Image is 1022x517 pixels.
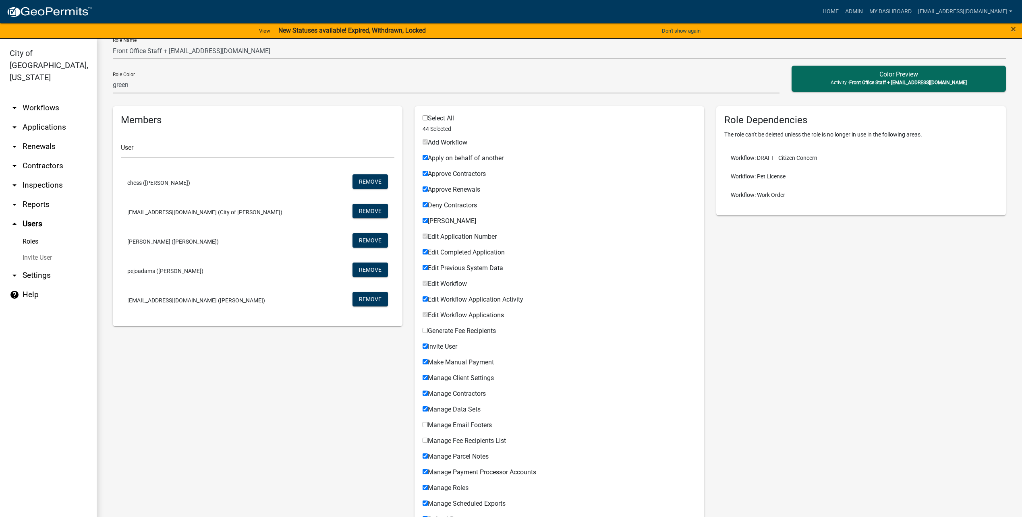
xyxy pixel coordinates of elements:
[423,281,696,290] div: Workflow Applications
[428,390,486,397] span: Manage Contractors
[428,264,503,272] span: Edit Previous System Data
[352,292,388,306] button: Remove
[423,249,696,259] div: Workflow Applications
[423,202,696,212] div: Workflow Applications
[423,139,428,145] input: Add Workflow
[10,219,19,229] i: arrow_drop_up
[10,142,19,151] i: arrow_drop_down
[428,405,481,413] span: Manage Data Sets
[278,27,426,34] strong: New Statuses available! Expired, Withdrawn, Locked
[428,154,504,162] span: Apply on behalf of another
[428,186,480,193] span: Approve Renewals
[423,343,428,349] input: Invite User
[423,328,696,337] div: Workflow Applications
[127,268,203,274] span: pejoadams ([PERSON_NAME])
[915,4,1016,19] a: [EMAIL_ADDRESS][DOMAIN_NAME]
[10,122,19,132] i: arrow_drop_down
[1011,24,1016,34] button: Close
[423,500,428,506] input: Manage Scheduled Exports
[659,24,704,37] button: Don't show again
[428,296,523,303] span: Edit Workflow Application Activity
[423,500,696,510] div: Workflow Applications
[423,115,454,122] label: Select All
[423,485,428,490] input: Manage Roles
[423,186,428,192] input: Approve Renewals
[423,249,428,254] input: Edit Completed Application
[428,500,506,507] span: Manage Scheduled Exports
[428,311,504,319] span: Edit Workflow Applications
[423,296,696,306] div: Workflow Applications
[423,296,428,302] input: Edit Workflow Application Activity
[423,265,428,270] input: Edit Previous System Data
[10,290,19,300] i: help
[423,155,696,165] div: Workflow Applications
[423,485,696,494] div: Workflow Applications
[127,180,190,186] span: chess ([PERSON_NAME])
[798,70,999,78] h5: Color Preview
[423,453,428,459] input: Manage Parcel Notes
[423,234,696,243] div: Workflow Applications
[423,312,696,322] div: Workflow Applications
[724,130,998,139] p: The role can't be deleted unless the role is no longer in use in the following areas.
[423,171,696,180] div: Workflow Applications
[428,201,477,209] span: Deny Contractors
[10,271,19,280] i: arrow_drop_down
[352,174,388,189] button: Remove
[423,155,428,160] input: Apply on behalf of another
[352,204,388,218] button: Remove
[423,359,696,369] div: Workflow Applications
[423,343,696,353] div: Workflow Applications
[10,103,19,113] i: arrow_drop_down
[428,248,505,256] span: Edit Completed Application
[423,265,696,275] div: Workflow Applications
[428,453,489,460] span: Manage Parcel Notes
[819,4,842,19] a: Home
[10,180,19,190] i: arrow_drop_down
[428,468,536,476] span: Manage Payment Processor Accounts
[423,406,428,412] input: Manage Data Sets
[352,233,388,248] button: Remove
[423,139,696,149] div: Workflow Applications
[256,24,274,37] a: View
[423,406,696,416] div: Workflow Applications
[428,343,457,350] span: Invite User
[423,202,428,207] input: Deny Contractors
[10,200,19,209] i: arrow_drop_down
[423,218,428,223] input: [PERSON_NAME]
[428,374,494,382] span: Manage Client Settings
[423,469,696,479] div: Workflow Applications
[428,139,467,146] span: Add Workflow
[842,4,866,19] a: Admin
[423,375,428,380] input: Manage Client Settings
[428,217,476,225] span: [PERSON_NAME]
[423,281,428,286] input: Edit Workflow
[423,438,428,443] input: Manage Fee Recipients List
[423,391,696,400] div: Workflow Applications
[428,170,486,178] span: Approve Contractors
[423,234,428,239] input: Edit Application Number
[127,239,219,244] span: [PERSON_NAME] ([PERSON_NAME])
[724,167,998,186] li: Workflow: Pet License
[866,4,915,19] a: My Dashboard
[423,453,696,463] div: Workflow Applications
[423,422,428,427] input: Manage Email Footers
[423,186,696,196] div: Workflow Applications
[423,359,428,364] input: Make Manual Payment
[10,161,19,171] i: arrow_drop_down
[849,80,967,85] span: Front Office Staff + [EMAIL_ADDRESS][DOMAIN_NAME]
[423,422,696,432] div: Workflow Applications
[423,438,696,447] div: Workflow Applications
[423,115,428,120] input: Select All
[798,79,999,86] p: Activity -
[428,358,494,366] span: Make Manual Payment
[428,233,497,240] span: Edit Application Number
[127,209,282,215] span: [EMAIL_ADDRESS][DOMAIN_NAME] (City of [PERSON_NAME])
[1011,23,1016,35] span: ×
[423,312,428,317] input: Edit Workflow Applications
[423,171,428,176] input: Approve Contractors
[423,218,696,227] div: Workflow Applications
[423,391,428,396] input: Manage Contractors
[127,298,265,303] span: [EMAIL_ADDRESS][DOMAIN_NAME] ([PERSON_NAME])
[423,375,696,385] div: Workflow Applications
[423,328,428,333] input: Generate Fee Recipients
